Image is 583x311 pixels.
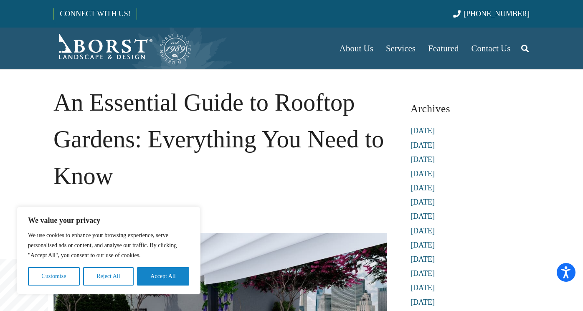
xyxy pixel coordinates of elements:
div: We value your privacy [17,207,200,294]
a: [DATE] [411,283,435,292]
a: Search [517,38,533,59]
a: Services [380,28,422,69]
h3: Archives [411,99,530,118]
a: [DATE] [411,184,435,192]
time: 12 September 2024 at 14:19:17 America/New_York [53,205,78,218]
span: Services [386,43,416,53]
a: Borst-Logo [53,32,192,65]
a: [DATE] [411,212,435,220]
a: [DATE] [411,269,435,278]
button: Customise [28,267,80,286]
a: [DATE] [411,169,435,178]
span: Contact Us [471,43,511,53]
button: Accept All [137,267,189,286]
a: [DATE] [411,126,435,135]
a: [DATE] [411,227,435,235]
p: We value your privacy [28,215,189,225]
a: [DATE] [411,298,435,306]
a: [DATE] [411,255,435,263]
a: Contact Us [465,28,517,69]
button: Reject All [83,267,134,286]
a: [DATE] [411,141,435,149]
span: Featured [428,43,459,53]
a: CONNECT WITH US! [54,4,136,24]
a: Featured [422,28,465,69]
a: [DATE] [411,198,435,206]
p: We use cookies to enhance your browsing experience, serve personalised ads or content, and analys... [28,230,189,260]
h1: An Essential Guide to Rooftop Gardens: Everything You Need to Know [53,84,387,194]
a: [PHONE_NUMBER] [453,10,530,18]
a: [DATE] [411,241,435,249]
span: [PHONE_NUMBER] [464,10,530,18]
a: About Us [333,28,380,69]
span: About Us [340,43,373,53]
a: [DATE] [411,155,435,164]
